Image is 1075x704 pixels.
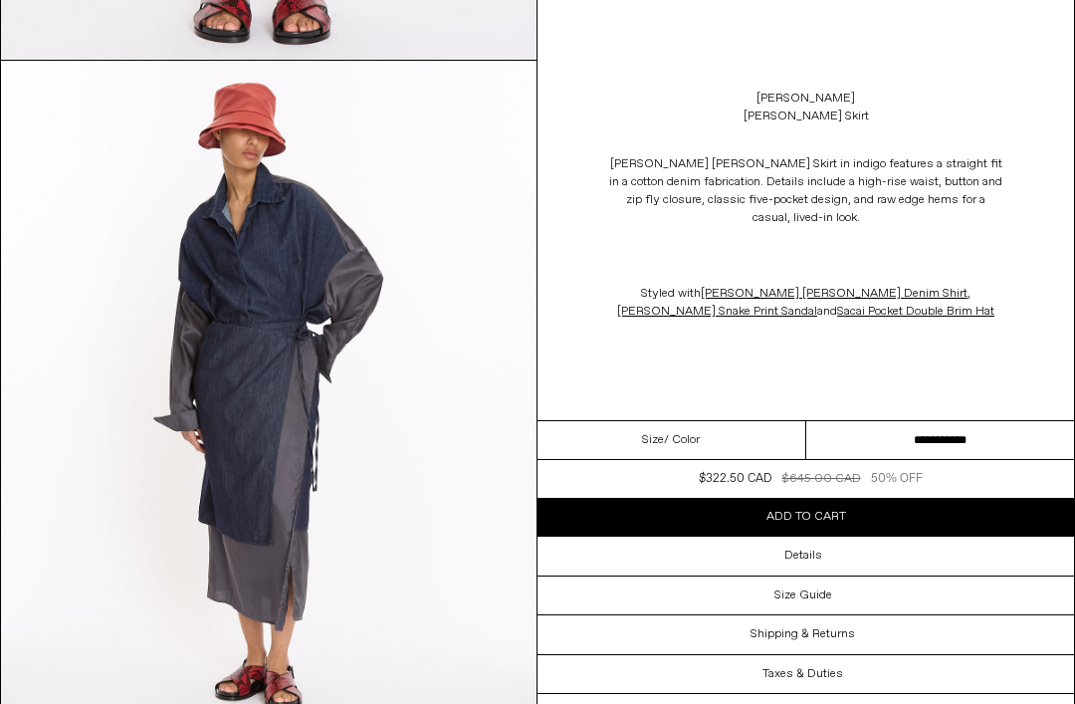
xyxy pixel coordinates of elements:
span: Add to cart [766,509,846,525]
div: $322.50 CAD [699,470,771,488]
p: [PERSON_NAME] [PERSON_NAME] Skirt in indigo features a straight fit in a cotton denim fabrication... [607,145,1005,237]
h3: Shipping & Returns [751,627,855,641]
span: / Color [664,431,700,449]
a: [PERSON_NAME] [PERSON_NAME] Denim Shirt [701,286,967,302]
span: Size [642,431,664,449]
h3: Size Guide [774,588,832,602]
a: [PERSON_NAME] [756,90,855,108]
h3: Details [784,549,822,563]
a: [PERSON_NAME] Snake Print Sandal [617,304,817,320]
a: Sacai Pocket Double Brim Hat [837,304,994,320]
button: Add to cart [537,498,1074,536]
h3: Taxes & Duties [762,667,843,681]
div: [PERSON_NAME] Skirt [744,108,869,125]
div: $645.00 CAD [782,470,861,488]
div: 50% OFF [871,470,923,488]
span: Styled with , and [617,286,994,320]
